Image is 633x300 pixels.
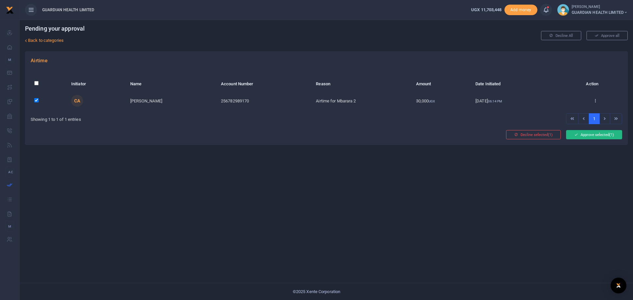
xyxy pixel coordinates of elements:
img: profile-user [557,4,569,16]
li: Wallet ballance [468,7,504,13]
span: Catherine Ainomugisha [71,95,83,107]
th: Name: activate to sort column ascending [126,77,217,91]
small: UGX [429,99,435,103]
li: Ac [5,167,14,177]
a: UGX 11,703,448 [471,7,501,13]
th: Action: activate to sort column ascending [568,77,622,91]
span: GUARDIAN HEALTH LIMITED [572,10,628,15]
button: Approve selected(1) [566,130,622,139]
button: Decline selected(1) [506,130,561,139]
span: (1) [609,132,614,137]
span: UGX 11,703,448 [471,7,501,12]
th: Date Initiated: activate to sort column ascending [472,77,568,91]
td: [PERSON_NAME] [126,91,217,110]
td: 256782989170 [217,91,312,110]
a: Back to categories [23,35,425,46]
h4: Airtime [31,57,622,64]
th: : activate to sort column descending [31,77,68,91]
h4: Pending your approval [25,25,425,32]
a: profile-user [PERSON_NAME] GUARDIAN HEALTH LIMITED [557,4,628,16]
div: Showing 1 to 1 of 1 entries [31,113,324,123]
span: Add money [504,5,537,15]
a: Add money [504,7,537,12]
li: Toup your wallet [504,5,537,15]
th: Amount: activate to sort column ascending [412,77,472,91]
img: logo-small [6,6,14,14]
a: 1 [589,113,600,124]
th: Initiator: activate to sort column ascending [68,77,127,91]
td: Airtime for Mbarara 2 [312,91,412,110]
div: Open Intercom Messenger [611,278,626,293]
th: Account Number: activate to sort column ascending [217,77,312,91]
td: [DATE] [472,91,568,110]
a: logo-small logo-large logo-large [6,7,14,12]
th: Reason: activate to sort column ascending [312,77,412,91]
small: [PERSON_NAME] [572,4,628,10]
span: GUARDIAN HEALTH LIMITED [40,7,97,13]
small: 06:14 PM [488,99,502,103]
td: 30,000 [412,91,472,110]
span: (1) [548,132,553,137]
li: M [5,221,14,232]
li: M [5,54,14,65]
